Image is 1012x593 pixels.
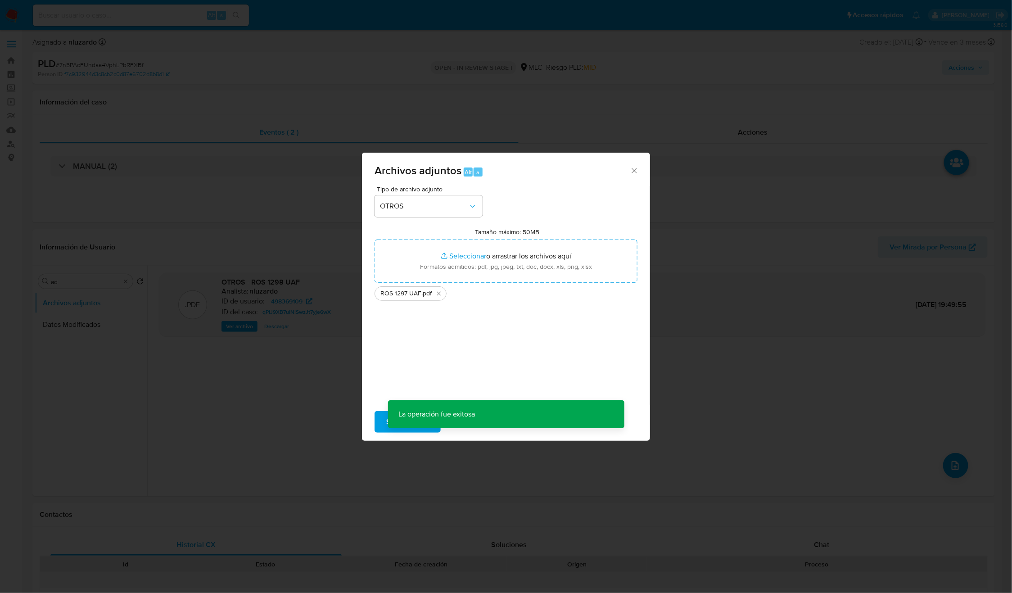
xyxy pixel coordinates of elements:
[380,289,421,298] span: ROS 1297 UAF
[377,186,485,192] span: Tipo de archivo adjunto
[475,228,540,236] label: Tamaño máximo: 50MB
[375,195,483,217] button: OTROS
[375,411,441,433] button: Subir archivo
[434,288,444,299] button: Eliminar ROS 1297 UAF.pdf
[476,168,479,177] span: a
[421,289,432,298] span: .pdf
[375,163,461,178] span: Archivos adjuntos
[380,202,468,211] span: OTROS
[465,168,472,177] span: Alt
[386,412,429,432] span: Subir archivo
[630,166,638,174] button: Cerrar
[375,283,637,301] ul: Archivos seleccionados
[388,400,486,428] p: La operación fue exitosa
[456,412,485,432] span: Cancelar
